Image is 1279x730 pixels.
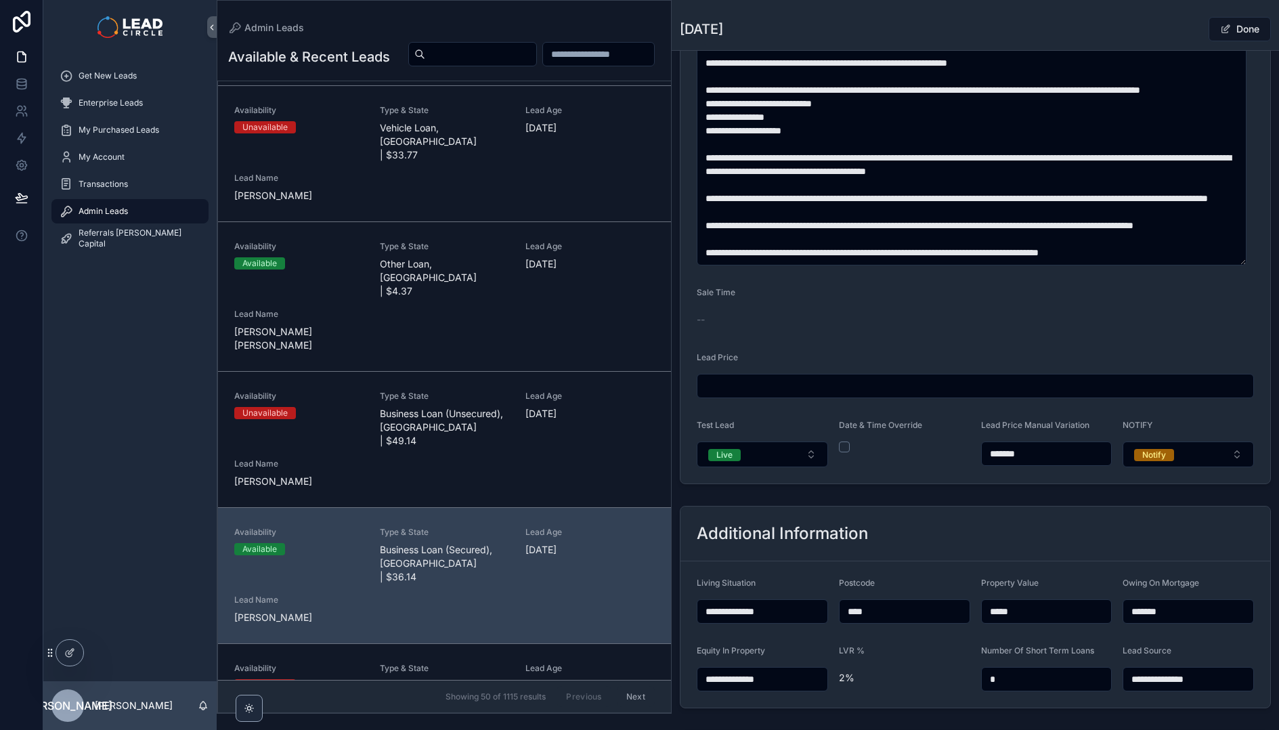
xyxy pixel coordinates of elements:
span: NOTIFY [1123,420,1152,430]
span: Availability [234,105,364,116]
span: Availability [234,241,364,252]
div: Unavailable [242,679,288,691]
a: Transactions [51,172,209,196]
span: Lead Age [525,241,655,252]
span: Lead Name [234,595,364,605]
span: My Account [79,152,125,163]
span: [PERSON_NAME] [234,189,364,202]
span: [PERSON_NAME] [234,475,364,488]
span: Type & State [380,663,509,674]
span: [DATE] [525,257,655,271]
span: LVR % [839,645,865,656]
a: AvailabilityUnavailableType & StateVehicle Loan, [GEOGRAPHIC_DATA] | $33.77Lead Age[DATE]Lead Nam... [218,85,671,221]
span: Referrals [PERSON_NAME] Capital [79,228,195,249]
h1: [DATE] [680,20,723,39]
span: Vehicle Loan, [GEOGRAPHIC_DATA] | $33.77 [380,121,509,162]
span: Enterprise Leads [79,98,143,108]
span: Postcode [839,578,875,588]
span: Availability [234,663,364,674]
span: Business Loan (Secured), [GEOGRAPHIC_DATA] | $235.01 [380,679,509,720]
span: 2% [839,671,970,685]
a: Enterprise Leads [51,91,209,115]
span: Equity In Property [697,645,765,656]
span: Type & State [380,105,509,116]
span: [DATE] [525,679,655,693]
span: Test Lead [697,420,734,430]
button: Select Button [697,442,828,467]
span: Lead Age [525,527,655,538]
div: Available [242,543,277,555]
span: Sale Time [697,287,735,297]
a: Admin Leads [51,199,209,223]
span: Availability [234,391,364,402]
span: Date & Time Override [839,420,922,430]
span: Lead Age [525,663,655,674]
span: Admin Leads [244,21,304,35]
span: Other Loan, [GEOGRAPHIC_DATA] | $4.37 [380,257,509,298]
span: Owing On Mortgage [1123,578,1199,588]
button: Done [1209,17,1271,41]
span: [PERSON_NAME] [234,611,364,624]
span: Property Value [981,578,1039,588]
a: Admin Leads [228,21,304,35]
span: [DATE] [525,121,655,135]
span: Admin Leads [79,206,128,217]
button: Next [617,686,655,707]
span: [DATE] [525,543,655,557]
span: Lead Name [234,173,364,184]
div: Unavailable [242,121,288,133]
div: Unavailable [242,407,288,419]
span: Transactions [79,179,128,190]
span: Type & State [380,391,509,402]
a: AvailabilityAvailableType & StateBusiness Loan (Secured), [GEOGRAPHIC_DATA] | $36.14Lead Age[DATE... [218,507,671,643]
div: Available [242,257,277,270]
a: My Account [51,145,209,169]
span: Living Situation [697,578,756,588]
span: Showing 50 of 1115 results [446,691,546,702]
span: Type & State [380,241,509,252]
a: Referrals [PERSON_NAME] Capital [51,226,209,251]
p: [PERSON_NAME] [95,699,173,712]
a: Get New Leads [51,64,209,88]
a: My Purchased Leads [51,118,209,142]
span: Availability [234,527,364,538]
span: Business Loan (Unsecured), [GEOGRAPHIC_DATA] | $49.14 [380,407,509,448]
span: My Purchased Leads [79,125,159,135]
span: Lead Name [234,458,364,469]
span: Lead Name [234,309,364,320]
a: AvailabilityAvailableType & StateOther Loan, [GEOGRAPHIC_DATA] | $4.37Lead Age[DATE]Lead Name[PER... [218,221,671,371]
span: Number Of Short Term Loans [981,645,1094,656]
span: Get New Leads [79,70,137,81]
h2: Additional Information [697,523,868,544]
span: Type & State [380,527,509,538]
div: Live [716,449,733,461]
div: scrollable content [43,54,217,268]
span: [PERSON_NAME] [23,697,112,714]
span: Lead Source [1123,645,1171,656]
div: Notify [1142,449,1166,461]
span: -- [697,313,705,326]
span: Business Loan (Secured), [GEOGRAPHIC_DATA] | $36.14 [380,543,509,584]
span: Lead Price [697,352,738,362]
img: App logo [97,16,162,38]
a: AvailabilityUnavailableType & StateBusiness Loan (Unsecured), [GEOGRAPHIC_DATA] | $49.14Lead Age[... [218,371,671,507]
button: Select Button [1123,442,1254,467]
span: Lead Price Manual Variation [981,420,1089,430]
span: [PERSON_NAME] [PERSON_NAME] [234,325,364,352]
h1: Available & Recent Leads [228,47,390,66]
span: Lead Age [525,105,655,116]
span: Lead Age [525,391,655,402]
span: [DATE] [525,407,655,421]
